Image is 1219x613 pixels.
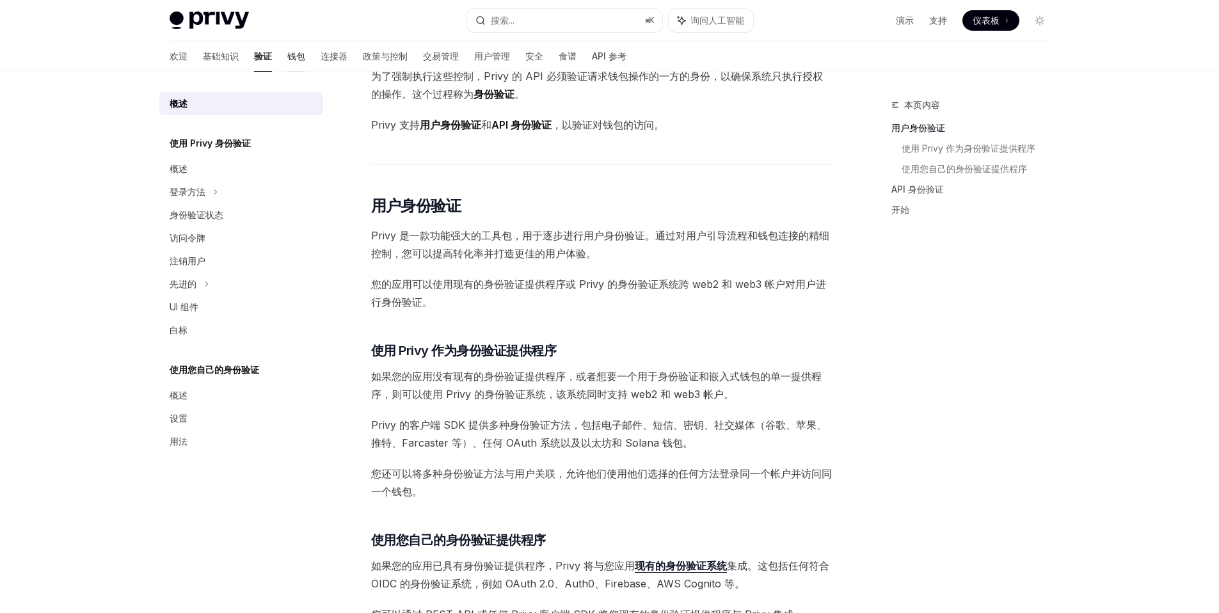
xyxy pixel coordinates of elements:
[159,407,323,430] a: 设置
[552,118,664,131] font: ，以验证对钱包的访问。
[254,41,272,72] a: 验证
[170,436,187,447] font: 用法
[1030,10,1050,31] button: 切换暗模式
[170,324,187,335] font: 白标
[321,51,347,61] font: 连接器
[491,15,514,26] font: 搜索...
[170,209,223,220] font: 身份验证状态
[904,99,940,110] font: 本页内容
[159,430,323,453] a: 用法
[203,41,239,72] a: 基础知识
[559,51,577,61] font: 食谱
[159,319,323,342] a: 白标
[481,118,491,131] font: 和
[159,203,323,227] a: 身份验证状态
[371,467,832,498] font: 您还可以将多种身份验证方法与用户关联，允许他们使用他们选择的任何方法登录同一个帐户并访问同一个钱包。
[466,9,662,32] button: 搜索...⌘K
[159,92,323,115] a: 概述
[902,163,1027,174] font: 使用您自己的身份验证提供程序
[902,159,1060,179] a: 使用您自己的身份验证提供程序
[891,204,909,215] font: 开始
[891,184,944,195] font: API 身份验证
[491,118,552,131] font: API 身份验证
[514,88,525,100] font: 。
[371,343,557,358] font: 使用 Privy 作为身份验证提供程序
[170,41,187,72] a: 欢迎
[159,157,323,180] a: 概述
[891,200,1060,220] a: 开始
[170,364,259,375] font: 使用您自己的身份验证
[371,370,822,401] font: 如果您的应用没有现有的身份验证提供程序，或者想要一个用于身份验证和嵌入式钱包的单一提供程序，则可以使用 Privy 的身份验证系统，该系统同时支持 web2 和 web3 帐户。
[929,14,947,27] a: 支持
[170,255,205,266] font: 注销用户
[929,15,947,26] font: 支持
[363,41,408,72] a: 政策与控制
[170,138,251,148] font: 使用 Privy 身份验证
[902,138,1060,159] a: 使用 Privy 作为身份验证提供程序
[891,179,1060,200] a: API 身份验证
[902,143,1035,154] font: 使用 Privy 作为身份验证提供程序
[474,51,510,61] font: 用户管理
[371,229,829,260] font: Privy 是一款功能强大的工具包，用于逐步进行用户身份验证。通过对用户引导流程和钱包连接的精细控制，您可以提高转化率并打造更佳的用户体验。
[170,390,187,401] font: 概述
[649,15,655,25] font: K
[371,118,420,131] font: Privy 支持
[170,301,198,312] font: UI 组件
[896,15,914,26] font: 演示
[690,15,744,26] font: 询问人工智能
[525,41,543,72] a: 安全
[474,88,514,100] font: 身份验证
[170,232,205,243] font: 访问令牌
[635,559,727,573] a: 现有的身份验证系统
[896,14,914,27] a: 演示
[592,51,626,61] font: API 参考
[645,15,649,25] font: ⌘
[170,413,187,424] font: 设置
[371,278,826,308] font: 您的应用可以使用现有的身份验证提供程序或 Privy 的身份验证系统跨 web2 和 web3 帐户对用户进行身份验证。
[891,122,945,133] font: 用户身份验证
[159,384,323,407] a: 概述
[254,51,272,61] font: 验证
[159,227,323,250] a: 访问令牌
[203,51,239,61] font: 基础知识
[287,41,305,72] a: 钱包
[973,15,1000,26] font: 仪表板
[559,41,577,72] a: 食谱
[159,250,323,273] a: 注销用户
[371,559,635,572] font: 如果您的应用已具有身份验证提供程序，Privy 将与您应用
[525,51,543,61] font: 安全
[159,296,323,319] a: UI 组件
[592,41,626,72] a: API 参考
[891,118,1060,138] a: 用户身份验证
[371,196,461,215] font: 用户身份验证
[170,278,196,289] font: 先进的
[321,41,347,72] a: 连接器
[287,51,305,61] font: 钱包
[635,559,727,572] font: 现有的身份验证系统
[371,532,546,548] font: 使用您自己的身份验证提供程序
[170,12,249,29] img: 灯光标志
[669,9,753,32] button: 询问人工智能
[363,51,408,61] font: 政策与控制
[474,41,510,72] a: 用户管理
[170,186,205,197] font: 登录方法
[423,41,459,72] a: 交易管理
[170,163,187,174] font: 概述
[170,98,187,109] font: 概述
[371,418,827,449] font: Privy 的客户端 SDK 提供多种身份验证方法，包括电子邮件、短信、密钥、社交媒体（谷歌、苹果、推特、Farcaster 等）、任何 OAuth 系统以及以太坊和 Solana 钱包。
[962,10,1019,31] a: 仪表板
[170,51,187,61] font: 欢迎
[420,118,481,131] font: 用户身份验证
[423,51,459,61] font: 交易管理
